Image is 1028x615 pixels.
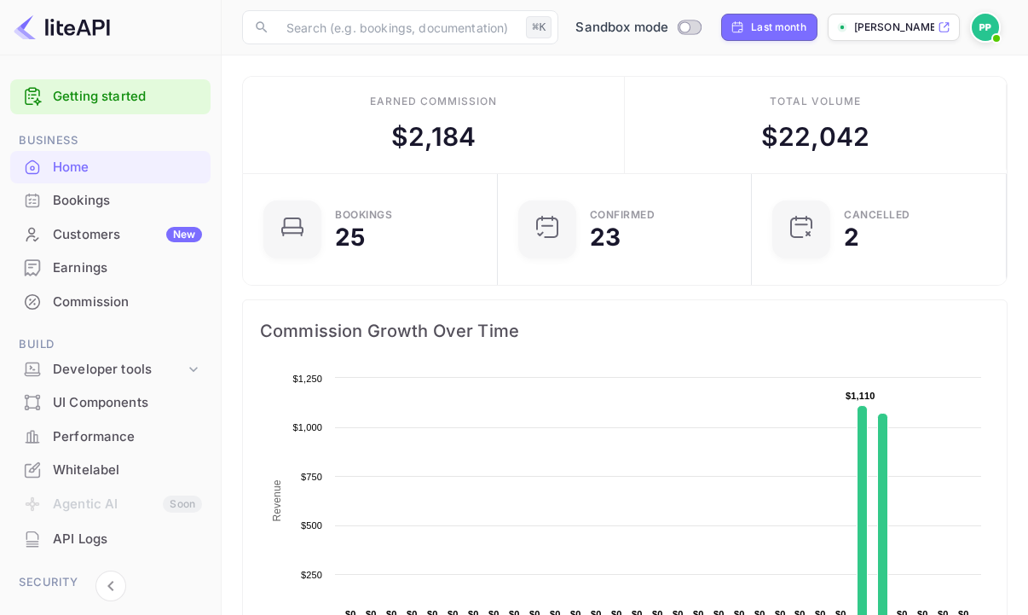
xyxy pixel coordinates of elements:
[10,355,211,385] div: Developer tools
[335,225,365,249] div: 25
[10,218,211,250] a: CustomersNew
[526,16,552,38] div: ⌘K
[391,118,476,156] div: $ 2,184
[53,225,202,245] div: Customers
[10,252,211,285] div: Earnings
[10,79,211,114] div: Getting started
[95,571,126,601] button: Collapse navigation
[335,210,392,220] div: Bookings
[10,454,211,487] div: Whitelabel
[10,286,211,319] div: Commission
[271,479,283,521] text: Revenue
[844,210,910,220] div: CANCELLED
[10,454,211,485] a: Whitelabel
[10,151,211,183] a: Home
[569,18,707,38] div: Switch to Production mode
[53,191,202,211] div: Bookings
[370,94,496,109] div: Earned commission
[301,570,322,580] text: $250
[14,14,110,41] img: LiteAPI logo
[721,14,817,41] div: Click to change the date range period
[10,151,211,184] div: Home
[10,252,211,283] a: Earnings
[751,20,806,35] div: Last month
[770,94,861,109] div: Total volume
[10,421,211,454] div: Performance
[301,472,322,482] text: $750
[53,87,202,107] a: Getting started
[761,118,869,156] div: $ 22,042
[590,225,621,249] div: 23
[53,393,202,413] div: UI Components
[276,10,519,44] input: Search (e.g. bookings, documentation)
[844,225,859,249] div: 2
[53,158,202,177] div: Home
[53,293,202,312] div: Commission
[53,461,202,480] div: Whitelabel
[590,210,655,220] div: Confirmed
[10,184,211,218] div: Bookings
[10,286,211,317] a: Commission
[53,530,202,549] div: API Logs
[260,317,990,345] span: Commission Growth Over Time
[10,421,211,452] a: Performance
[53,360,185,380] div: Developer tools
[10,218,211,252] div: CustomersNew
[10,573,211,592] span: Security
[166,227,202,242] div: New
[10,184,211,216] a: Bookings
[972,14,999,41] img: Paul Peddrick
[301,520,322,531] text: $500
[53,427,202,447] div: Performance
[10,523,211,554] a: API Logs
[575,18,668,38] span: Sandbox mode
[10,335,211,354] span: Build
[292,422,322,432] text: $1,000
[10,386,211,418] a: UI Components
[292,374,322,384] text: $1,250
[854,20,934,35] p: [PERSON_NAME][DOMAIN_NAME]...
[10,523,211,556] div: API Logs
[10,386,211,420] div: UI Components
[846,391,875,401] text: $1,110
[10,131,211,150] span: Business
[53,258,202,278] div: Earnings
